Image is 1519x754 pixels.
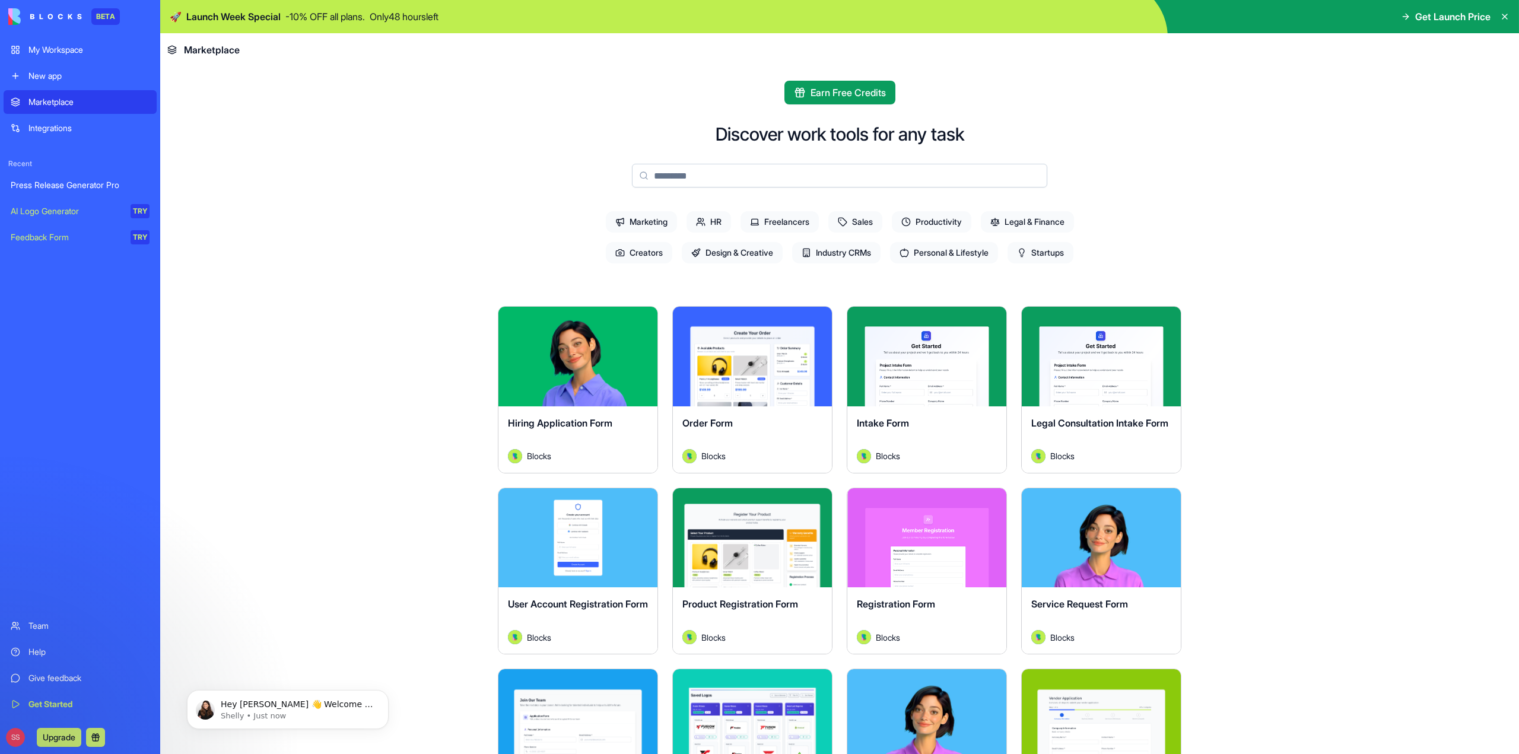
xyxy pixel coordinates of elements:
a: New app [4,64,157,88]
iframe: Intercom notifications message [169,665,406,748]
span: Blocks [876,631,900,644]
span: HR [687,211,731,233]
span: Blocks [701,450,726,462]
span: Earn Free Credits [811,85,886,100]
span: Intake Form [857,417,909,429]
span: Hiring Application Form [508,417,612,429]
span: Recent [4,159,157,168]
img: logo [8,8,82,25]
span: Blocks [701,631,726,644]
a: Intake FormAvatarBlocks [847,306,1007,473]
span: 🚀 [170,9,182,24]
a: Legal Consultation Intake FormAvatarBlocks [1021,306,1181,473]
a: AI Logo GeneratorTRY [4,199,157,223]
span: Freelancers [741,211,819,233]
img: Avatar [1031,630,1045,644]
a: Get Started [4,692,157,716]
a: Hiring Application FormAvatarBlocks [498,306,658,473]
span: Order Form [682,417,733,429]
span: User Account Registration Form [508,598,648,610]
a: Service Request FormAvatarBlocks [1021,488,1181,655]
span: Sales [828,211,882,233]
div: New app [28,70,150,82]
a: Order FormAvatarBlocks [672,306,832,473]
p: - 10 % OFF all plans. [285,9,365,24]
img: Avatar [508,630,522,644]
a: Registration FormAvatarBlocks [847,488,1007,655]
a: Give feedback [4,666,157,690]
span: Blocks [1050,631,1075,644]
div: Team [28,620,150,632]
span: Blocks [527,450,551,462]
div: Help [28,646,150,658]
div: BETA [91,8,120,25]
a: Press Release Generator Pro [4,173,157,197]
span: Blocks [527,631,551,644]
a: My Workspace [4,38,157,62]
h2: Discover work tools for any task [716,123,964,145]
div: Get Started [28,698,150,710]
a: Upgrade [37,731,81,743]
button: Upgrade [37,728,81,747]
img: Avatar [508,449,522,463]
span: Design & Creative [682,242,783,263]
span: Marketing [606,211,677,233]
a: Marketplace [4,90,157,114]
img: Avatar [857,449,871,463]
div: Give feedback [28,672,150,684]
a: User Account Registration FormAvatarBlocks [498,488,658,655]
img: Avatar [682,449,697,463]
span: Marketplace [184,43,240,57]
span: Startups [1008,242,1073,263]
span: Blocks [876,450,900,462]
div: Integrations [28,122,150,134]
span: Registration Form [857,598,935,610]
a: Feedback FormTRY [4,225,157,249]
img: Avatar [682,630,697,644]
button: Earn Free Credits [784,81,895,104]
div: TRY [131,230,150,244]
div: Press Release Generator Pro [11,179,150,191]
a: Help [4,640,157,664]
span: Productivity [892,211,971,233]
div: Feedback Form [11,231,122,243]
a: Team [4,614,157,638]
span: Launch Week Special [186,9,281,24]
span: Get Launch Price [1415,9,1491,24]
a: BETA [8,8,120,25]
span: Legal Consultation Intake Form [1031,417,1168,429]
span: Blocks [1050,450,1075,462]
span: Industry CRMs [792,242,881,263]
a: Integrations [4,116,157,140]
img: Avatar [1031,449,1045,463]
span: Legal & Finance [981,211,1074,233]
div: My Workspace [28,44,150,56]
span: Service Request Form [1031,598,1128,610]
p: Only 48 hours left [370,9,438,24]
span: Product Registration Form [682,598,798,610]
img: Avatar [857,630,871,644]
span: SS [6,728,25,747]
span: Creators [606,242,672,263]
div: TRY [131,204,150,218]
div: Marketplace [28,96,150,108]
span: Personal & Lifestyle [890,242,998,263]
div: AI Logo Generator [11,205,122,217]
a: Product Registration FormAvatarBlocks [672,488,832,655]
